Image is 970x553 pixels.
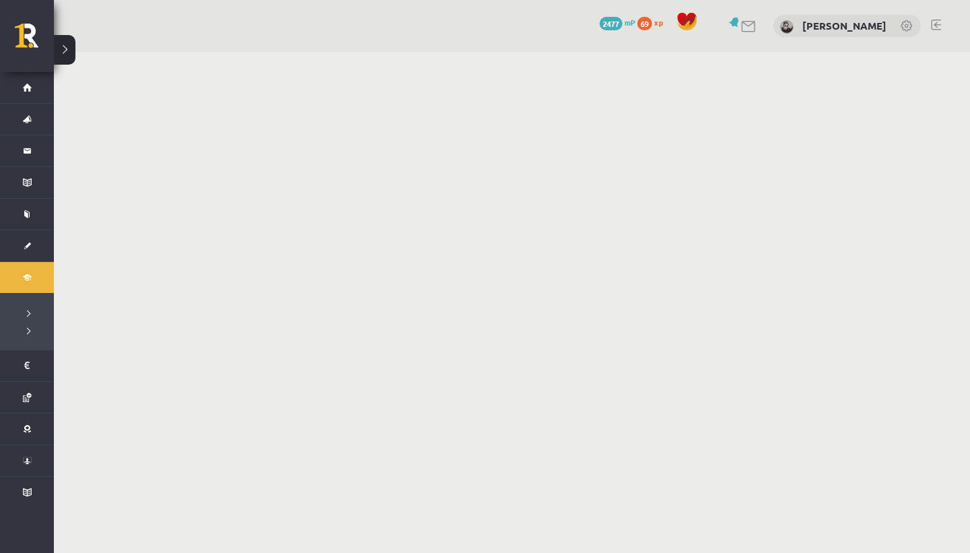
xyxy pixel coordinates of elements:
a: 2477 mP [600,17,635,28]
span: 2477 [600,17,622,30]
img: Vaļerija Guka [780,20,794,34]
a: Rīgas 1. Tālmācības vidusskola [15,24,54,57]
a: 69 xp [637,17,670,28]
span: mP [624,17,635,28]
span: 69 [637,17,652,30]
span: xp [654,17,663,28]
a: [PERSON_NAME] [802,19,886,32]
